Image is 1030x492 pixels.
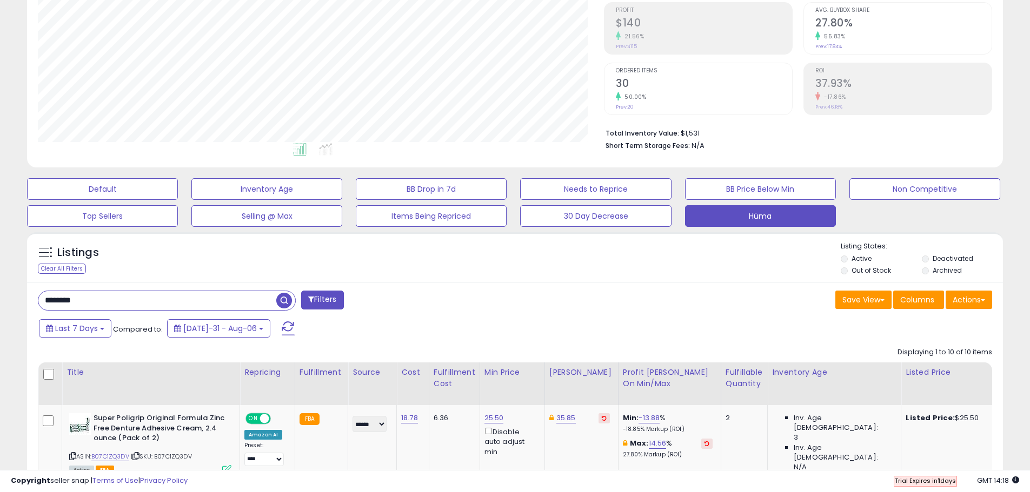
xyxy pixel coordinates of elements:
[906,413,995,423] div: $25.50
[794,443,893,462] span: Inv. Age [DEMOGRAPHIC_DATA]:
[11,476,188,486] div: seller snap | |
[616,8,792,14] span: Profit
[131,452,192,461] span: | SKU: B07C1ZQ3DV
[606,129,679,138] b: Total Inventory Value:
[300,413,320,425] small: FBA
[434,367,475,389] div: Fulfillment Cost
[520,205,671,227] button: 30 Day Decrease
[623,413,713,433] div: %
[618,362,721,405] th: The percentage added to the cost of goods (COGS) that forms the calculator for Min & Max prices.
[726,413,759,423] div: 2
[815,77,992,92] h2: 37.93%
[401,367,424,378] div: Cost
[269,414,287,423] span: OFF
[348,362,397,405] th: CSV column name: cust_attr_1_Source
[353,367,392,378] div: Source
[247,414,260,423] span: ON
[815,68,992,74] span: ROI
[630,438,649,448] b: Max:
[841,241,1003,252] p: Listing States:
[977,475,1019,486] span: 2025-08-14 14:18 GMT
[852,266,891,275] label: Out of Stock
[244,367,290,378] div: Repricing
[57,245,99,260] h5: Listings
[794,413,893,433] span: Inv. Age [DEMOGRAPHIC_DATA]:
[183,323,257,334] span: [DATE]-31 - Aug-06
[113,324,163,334] span: Compared to:
[820,93,846,101] small: -17.86%
[835,291,892,309] button: Save View
[616,17,792,31] h2: $140
[794,433,798,442] span: 3
[191,178,342,200] button: Inventory Age
[893,291,944,309] button: Columns
[616,104,634,110] small: Prev: 20
[38,264,86,274] div: Clear All Filters
[906,367,999,378] div: Listed Price
[484,413,504,423] a: 25.50
[649,438,667,449] a: 14.56
[623,367,716,389] div: Profit [PERSON_NAME] on Min/Max
[191,205,342,227] button: Selling @ Max
[898,347,992,358] div: Displaying 1 to 10 of 10 items
[900,294,934,305] span: Columns
[140,475,188,486] a: Privacy Policy
[623,451,713,459] p: 27.80% Markup (ROI)
[621,93,646,101] small: 50.00%
[685,178,836,200] button: BB Price Below Min
[27,178,178,200] button: Default
[401,413,418,423] a: 18.78
[27,205,178,227] button: Top Sellers
[852,254,872,263] label: Active
[520,178,671,200] button: Needs to Reprice
[94,413,225,446] b: Super Poligrip Original Formula Zinc Free Denture Adhesive Cream, 2.4 ounce (Pack of 2)
[938,476,940,485] b: 1
[91,452,129,461] a: B07C1ZQ3DV
[606,126,984,139] li: $1,531
[623,439,713,459] div: %
[621,32,644,41] small: 21.56%
[167,319,270,338] button: [DATE]-31 - Aug-06
[92,475,138,486] a: Terms of Use
[244,442,287,466] div: Preset:
[484,367,540,378] div: Min Price
[55,323,98,334] span: Last 7 Days
[726,367,763,389] div: Fulfillable Quantity
[549,367,614,378] div: [PERSON_NAME]
[244,430,282,440] div: Amazon AI
[933,266,962,275] label: Archived
[356,205,507,227] button: Items Being Repriced
[484,426,536,457] div: Disable auto adjust min
[933,254,973,263] label: Deactivated
[815,8,992,14] span: Avg. Buybox Share
[849,178,1000,200] button: Non Competitive
[606,141,690,150] b: Short Term Storage Fees:
[692,140,705,151] span: N/A
[623,413,639,423] b: Min:
[685,205,836,227] button: Hüma
[820,32,845,41] small: 55.83%
[616,68,792,74] span: Ordered Items
[815,104,842,110] small: Prev: 46.18%
[895,476,956,485] span: Trial Expires in days
[623,426,713,433] p: -18.85% Markup (ROI)
[39,319,111,338] button: Last 7 Days
[616,43,637,50] small: Prev: $115
[67,367,235,378] div: Title
[69,413,91,435] img: 41b4dLaW9uL._SL40_.jpg
[946,291,992,309] button: Actions
[815,43,842,50] small: Prev: 17.84%
[639,413,660,423] a: -13.88
[300,367,343,378] div: Fulfillment
[11,475,50,486] strong: Copyright
[434,413,471,423] div: 6.36
[616,77,792,92] h2: 30
[815,17,992,31] h2: 27.80%
[556,413,576,423] a: 35.85
[772,367,896,378] div: Inventory Age
[356,178,507,200] button: BB Drop in 7d
[301,291,343,309] button: Filters
[906,413,955,423] b: Listed Price:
